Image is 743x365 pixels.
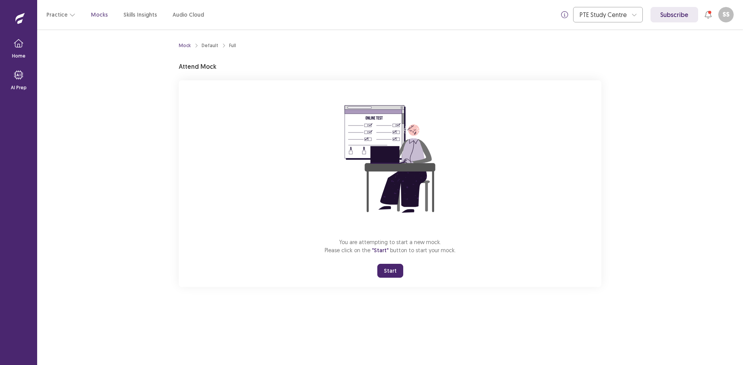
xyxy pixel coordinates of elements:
[179,42,191,49] a: Mock
[123,11,157,19] a: Skills Insights
[325,238,456,255] p: You are attempting to start a new mock. Please click on the button to start your mock.
[580,7,628,22] div: PTE Study Centre
[229,42,236,49] div: Full
[46,8,75,22] button: Practice
[173,11,204,19] a: Audio Cloud
[372,247,389,254] span: "Start"
[11,84,27,91] p: AI Prep
[179,62,216,71] p: Attend Mock
[12,53,26,59] p: Home
[558,8,572,22] button: info
[651,7,698,22] a: Subscribe
[718,7,734,22] button: SS
[377,264,403,278] button: Start
[202,42,218,49] div: Default
[91,11,108,19] a: Mocks
[320,90,460,229] img: attend-mock
[179,42,236,49] nav: breadcrumb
